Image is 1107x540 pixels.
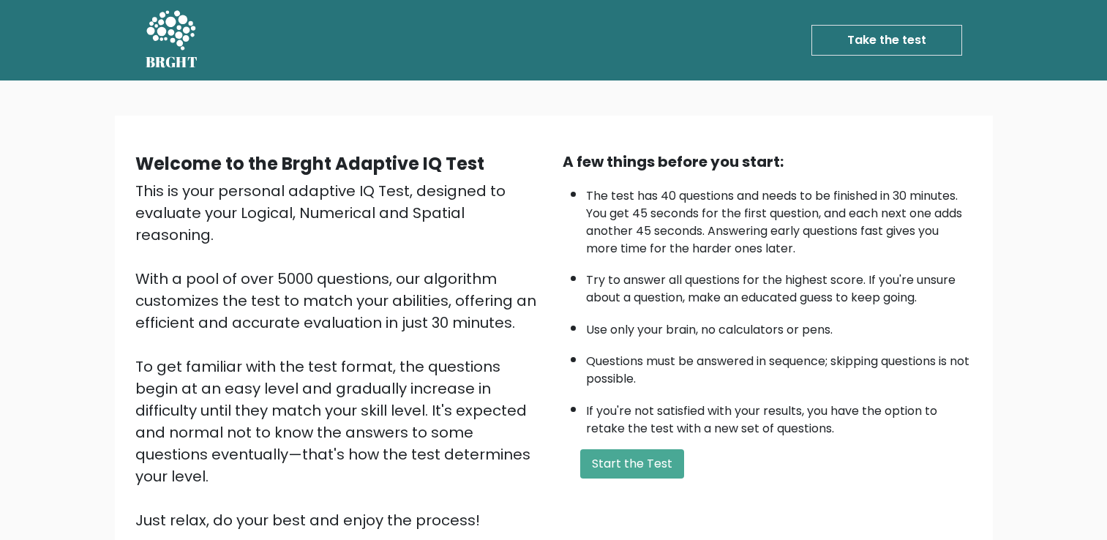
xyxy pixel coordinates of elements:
a: BRGHT [146,6,198,75]
b: Welcome to the Brght Adaptive IQ Test [135,151,484,176]
li: Use only your brain, no calculators or pens. [586,314,972,339]
button: Start the Test [580,449,684,479]
h5: BRGHT [146,53,198,71]
a: Take the test [811,25,962,56]
li: If you're not satisfied with your results, you have the option to retake the test with a new set ... [586,395,972,438]
div: This is your personal adaptive IQ Test, designed to evaluate your Logical, Numerical and Spatial ... [135,180,545,531]
li: The test has 40 questions and needs to be finished in 30 minutes. You get 45 seconds for the firs... [586,180,972,258]
li: Try to answer all questions for the highest score. If you're unsure about a question, make an edu... [586,264,972,307]
li: Questions must be answered in sequence; skipping questions is not possible. [586,345,972,388]
div: A few things before you start: [563,151,972,173]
